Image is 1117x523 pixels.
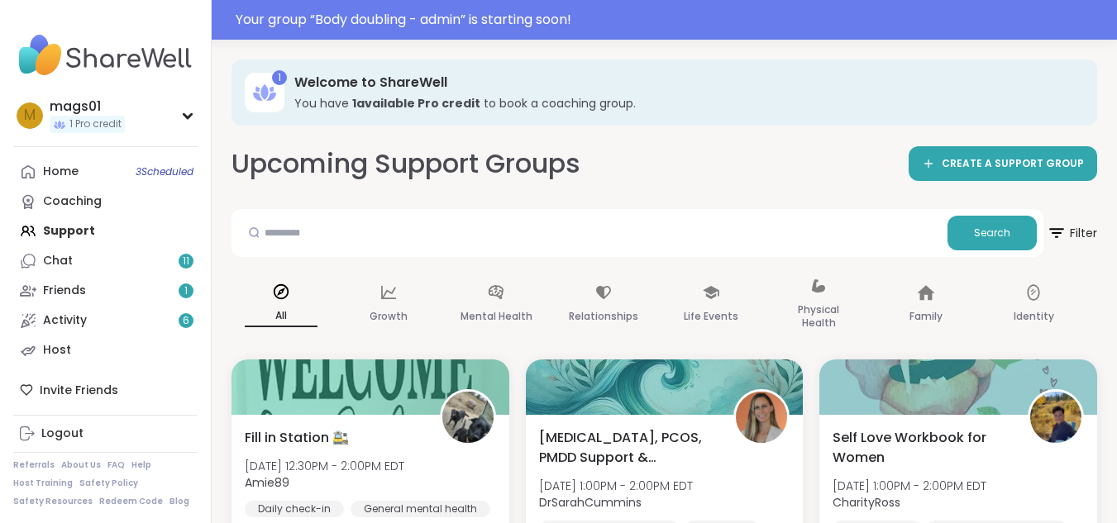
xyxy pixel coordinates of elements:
a: Friends1 [13,276,198,306]
a: Host Training [13,478,73,489]
h3: Welcome to ShareWell [294,74,1074,92]
img: ShareWell Nav Logo [13,26,198,84]
a: Safety Resources [13,496,93,507]
span: CREATE A SUPPORT GROUP [942,157,1084,171]
span: 11 [183,254,189,269]
span: 1 Pro credit [69,117,122,131]
span: [MEDICAL_DATA], PCOS, PMDD Support & Empowerment [539,428,716,468]
a: Home3Scheduled [13,157,198,187]
span: m [24,105,36,126]
p: Family [909,307,943,326]
a: Referrals [13,459,55,471]
a: Safety Policy [79,478,138,489]
img: CharityRoss [1030,392,1081,443]
span: 1 [184,284,188,298]
span: 6 [183,314,189,328]
h3: You have to book a coaching group. [294,95,1074,112]
button: Search [948,216,1037,250]
a: FAQ [107,459,125,471]
div: Activity [43,312,87,329]
a: Logout [13,419,198,449]
b: DrSarahCummins [539,494,642,511]
button: Filter [1047,209,1097,257]
span: [DATE] 12:30PM - 2:00PM EDT [245,458,404,474]
p: Life Events [684,307,738,326]
span: Fill in Station 🚉 [245,428,349,448]
span: [DATE] 1:00PM - 2:00PM EDT [833,478,986,494]
div: 1 [272,70,287,85]
div: Host [43,342,71,359]
div: Logout [41,426,84,442]
a: CREATE A SUPPORT GROUP [909,146,1097,181]
div: Home [43,164,79,180]
b: CharityRoss [833,494,900,511]
a: Host [13,335,198,365]
a: About Us [61,459,101,471]
div: Your group “ Body doubling - admin ” is starting soon! [236,10,1107,30]
a: Help [131,459,151,471]
div: General mental health [351,501,490,517]
a: Chat11 [13,246,198,276]
b: Amie89 [245,474,289,491]
p: Identity [1014,307,1054,326]
a: Redeem Code [99,496,163,507]
a: Coaching [13,187,198,216]
iframe: Spotlight [181,196,194,209]
b: 1 available Pro credit [352,95,480,112]
div: Chat [43,253,73,269]
img: DrSarahCummins [736,392,787,443]
div: Coaching [43,193,102,210]
a: Blog [169,496,189,507]
div: Invite Friends [13,375,198,405]
p: Physical Health [782,300,855,333]
p: Mental Health [461,307,532,326]
div: Daily check-in [245,501,344,517]
div: Friends [43,283,86,299]
span: [DATE] 1:00PM - 2:00PM EDT [539,478,693,494]
h2: Upcoming Support Groups [232,145,580,183]
p: All [245,306,317,327]
p: Growth [370,307,408,326]
span: Filter [1047,213,1097,253]
p: Relationships [569,307,638,326]
span: Self Love Workbook for Women [833,428,1010,468]
div: mags01 [50,97,125,116]
span: Search [974,226,1010,240]
span: 3 Scheduled [136,165,193,178]
img: Amie89 [442,392,494,443]
a: Activity6 [13,306,198,335]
